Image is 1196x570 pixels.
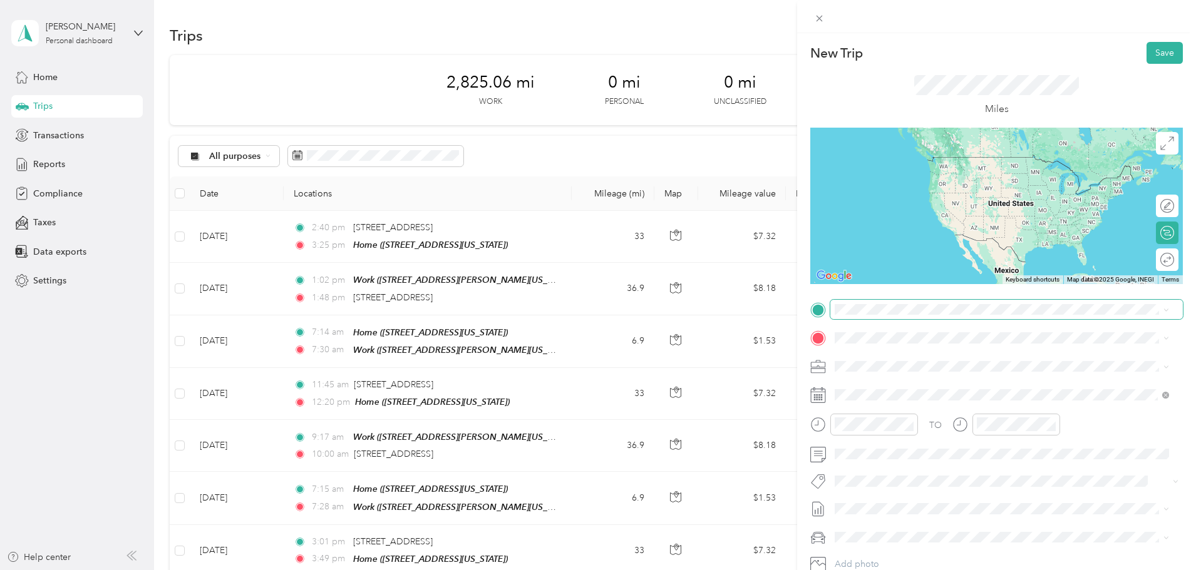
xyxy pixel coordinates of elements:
[1067,276,1154,283] span: Map data ©2025 Google, INEGI
[985,101,1009,117] p: Miles
[1147,42,1183,64] button: Save
[810,44,863,62] p: New Trip
[813,268,855,284] a: Open this area in Google Maps (opens a new window)
[1126,500,1196,570] iframe: Everlance-gr Chat Button Frame
[813,268,855,284] img: Google
[1006,275,1059,284] button: Keyboard shortcuts
[929,419,942,432] div: TO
